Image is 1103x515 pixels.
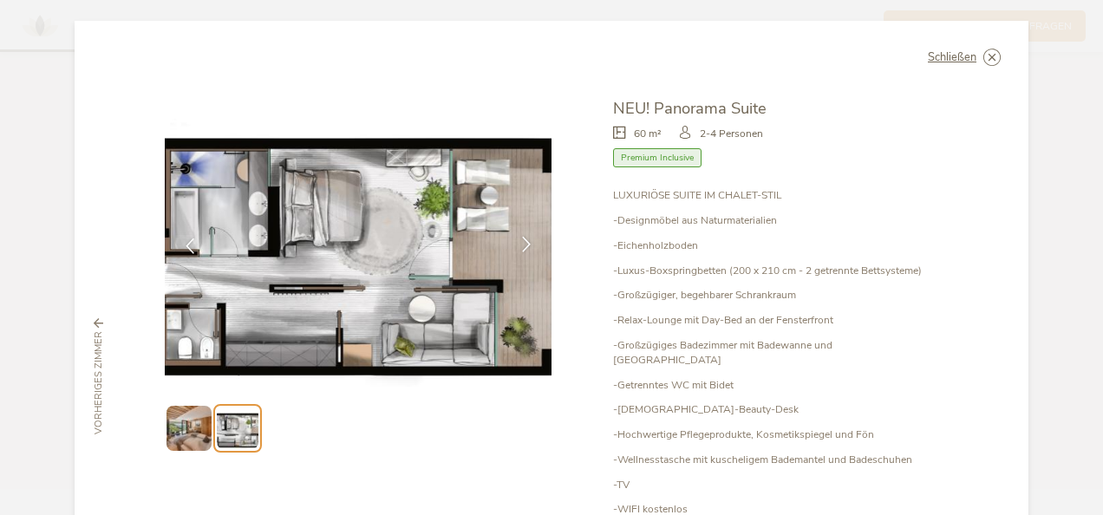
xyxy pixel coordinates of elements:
span: NEU! Panorama Suite [613,97,767,119]
p: -TV [613,478,938,492]
img: Preview [166,406,211,450]
p: -Designmöbel aus Naturmaterialien [613,213,938,228]
p: LUXURIÖSE SUITE IM CHALET-STIL [613,188,938,203]
p: -[DEMOGRAPHIC_DATA]-Beauty-Desk [613,402,938,417]
span: vorheriges Zimmer [92,331,106,434]
span: Premium Inclusive [613,148,702,168]
p: -Wellnesstasche mit kuscheligem Bademantel und Badeschuhen [613,453,938,467]
p: -Getrenntes WC mit Bidet [613,378,938,393]
p: -Großzügiges Badezimmer mit Badewanne und [GEOGRAPHIC_DATA] [613,338,938,368]
p: -Luxus-Boxspringbetten (200 x 210 cm - 2 getrennte Bettsysteme) [613,264,938,278]
p: -Eichenholzboden [613,238,938,253]
img: NEU! Panorama Suite [165,97,551,387]
span: Schließen [928,52,976,63]
img: Preview [217,407,258,448]
p: -Relax-Lounge mit Day-Bed an der Fensterfront [613,313,938,328]
p: -Hochwertige Pflegeprodukte, Kosmetikspiegel und Fön [613,427,938,442]
p: -Großzügiger, begehbarer Schrankraum [613,288,938,303]
span: 60 m² [634,127,662,141]
span: 2-4 Personen [700,127,763,141]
